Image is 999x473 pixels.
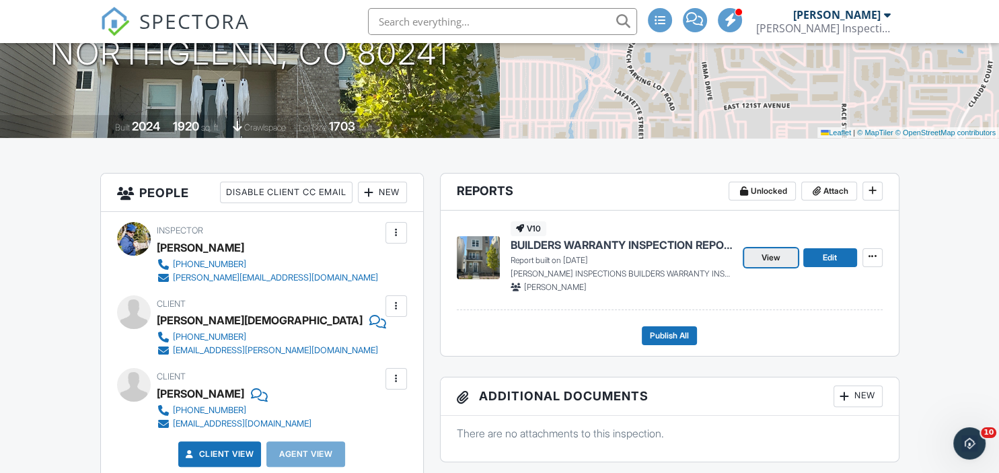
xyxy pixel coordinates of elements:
[368,8,637,35] input: Search everything...
[115,122,130,133] span: Built
[834,386,883,407] div: New
[853,129,855,137] span: |
[981,427,996,438] span: 10
[756,22,891,35] div: Stauss Inspections
[299,122,327,133] span: Lot Size
[173,419,311,429] div: [EMAIL_ADDRESS][DOMAIN_NAME]
[157,310,363,330] div: [PERSON_NAME][DEMOGRAPHIC_DATA]
[173,119,199,133] div: 1920
[101,174,423,212] h3: People
[358,182,407,203] div: New
[157,299,186,309] span: Client
[173,405,246,416] div: [PHONE_NUMBER]
[821,129,851,137] a: Leaflet
[157,258,378,271] a: [PHONE_NUMBER]
[793,8,881,22] div: [PERSON_NAME]
[173,259,246,270] div: [PHONE_NUMBER]
[157,404,311,417] a: [PHONE_NUMBER]
[157,344,378,357] a: [EMAIL_ADDRESS][PERSON_NAME][DOMAIN_NAME]
[157,384,244,404] div: [PERSON_NAME]
[157,225,203,235] span: Inspector
[357,122,374,133] span: sq.ft.
[157,371,186,381] span: Client
[183,447,254,461] a: Client View
[244,122,286,133] span: crawlspace
[457,426,883,441] p: There are no attachments to this inspection.
[857,129,893,137] a: © MapTiler
[220,182,353,203] div: Disable Client CC Email
[895,129,996,137] a: © OpenStreetMap contributors
[157,238,244,258] div: [PERSON_NAME]
[157,271,378,285] a: [PERSON_NAME][EMAIL_ADDRESS][DOMAIN_NAME]
[329,119,355,133] div: 1703
[201,122,220,133] span: sq. ft.
[157,417,311,431] a: [EMAIL_ADDRESS][DOMAIN_NAME]
[100,18,250,46] a: SPECTORA
[139,7,250,35] span: SPECTORA
[173,345,378,356] div: [EMAIL_ADDRESS][PERSON_NAME][DOMAIN_NAME]
[173,332,246,342] div: [PHONE_NUMBER]
[953,427,986,460] iframe: Intercom live chat
[100,7,130,36] img: The Best Home Inspection Software - Spectora
[441,377,899,416] h3: Additional Documents
[157,330,378,344] a: [PHONE_NUMBER]
[132,119,160,133] div: 2024
[50,1,449,72] h1: [STREET_ADDRESS] Northglenn, CO 80241
[173,272,378,283] div: [PERSON_NAME][EMAIL_ADDRESS][DOMAIN_NAME]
